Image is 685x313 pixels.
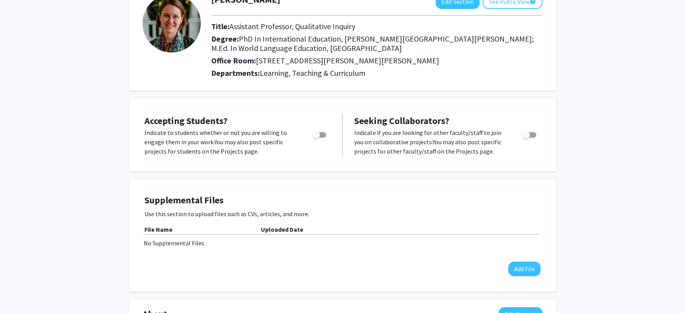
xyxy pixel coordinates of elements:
[309,128,330,140] div: Toggle
[211,34,534,53] span: PhD In International Education, [PERSON_NAME][GEOGRAPHIC_DATA][PERSON_NAME]; M.Ed. In World Langu...
[260,68,365,78] span: Learning, Teaching & Curriculum
[6,278,33,307] iframe: Chat
[261,226,303,233] b: Uploaded Date
[508,262,541,276] button: Add File
[211,22,542,31] h2: Title:
[144,226,172,233] b: File Name
[519,128,541,140] div: Toggle
[205,68,548,78] h2: Departments:
[144,128,297,156] p: Indicate to students whether or not you are willing to engage them in your work. You may also pos...
[354,128,508,156] p: Indicate if you are looking for other faculty/staff to join you on collaborative projects. You ma...
[144,115,228,127] span: Accepting Students?
[144,238,541,248] div: No Supplemental Files
[211,56,542,65] h2: Office Room:
[144,209,541,219] p: Use this section to upload files such as CVs, articles, and more.
[144,195,541,206] h4: Supplemental Files
[211,34,542,53] h2: Degree:
[229,21,355,31] span: Assistant Professor, Qualitative Inquiry
[256,56,439,65] span: [STREET_ADDRESS][PERSON_NAME][PERSON_NAME]
[354,115,449,127] span: Seeking Collaborators?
